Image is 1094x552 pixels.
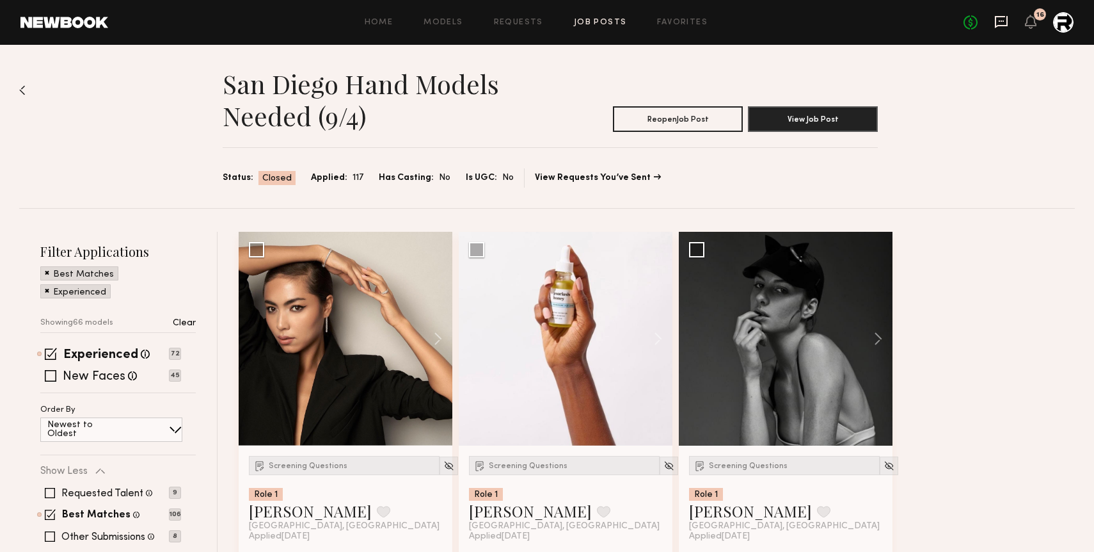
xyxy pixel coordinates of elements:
[223,68,550,132] h1: San Diego Hand Models Needed (9/4)
[40,406,75,414] p: Order By
[709,462,788,470] span: Screening Questions
[249,501,372,521] a: [PERSON_NAME]
[169,530,181,542] p: 8
[466,171,497,185] span: Is UGC:
[689,488,723,501] div: Role 1
[173,319,196,328] p: Clear
[424,19,463,27] a: Models
[884,460,894,471] img: Unhide Model
[469,521,660,532] span: [GEOGRAPHIC_DATA], [GEOGRAPHIC_DATA]
[53,288,106,297] p: Experienced
[365,19,393,27] a: Home
[379,171,434,185] span: Has Casting:
[663,460,674,471] img: Unhide Model
[689,501,812,521] a: [PERSON_NAME]
[169,508,181,521] p: 106
[269,462,347,470] span: Screening Questions
[613,106,743,132] button: ReopenJob Post
[169,348,181,360] p: 72
[469,488,503,501] div: Role 1
[61,532,145,542] label: Other Submissions
[439,171,450,185] span: No
[62,510,131,521] label: Best Matches
[694,459,706,472] img: Submission Icon
[169,487,181,499] p: 9
[249,532,442,542] div: Applied [DATE]
[169,369,181,382] p: 45
[489,462,567,470] span: Screening Questions
[574,19,627,27] a: Job Posts
[469,532,662,542] div: Applied [DATE]
[61,489,143,499] label: Requested Talent
[223,171,253,185] span: Status:
[262,172,292,185] span: Closed
[502,171,514,185] span: No
[689,532,882,542] div: Applied [DATE]
[40,243,196,260] h2: Filter Applications
[47,421,123,439] p: Newest to Oldest
[473,459,486,472] img: Submission Icon
[19,85,26,95] img: Back to previous page
[535,174,661,183] a: View Requests You’ve Sent
[249,488,283,501] div: Role 1
[63,349,138,362] label: Experienced
[40,319,113,327] p: Showing 66 models
[40,466,88,476] p: Show Less
[748,106,878,132] button: View Job Post
[443,460,454,471] img: Unhide Model
[469,501,592,521] a: [PERSON_NAME]
[353,171,363,185] span: 117
[53,270,114,279] p: Best Matches
[657,19,708,27] a: Favorites
[689,521,880,532] span: [GEOGRAPHIC_DATA], [GEOGRAPHIC_DATA]
[63,371,125,384] label: New Faces
[1036,12,1044,19] div: 16
[311,171,347,185] span: Applied:
[249,521,440,532] span: [GEOGRAPHIC_DATA], [GEOGRAPHIC_DATA]
[494,19,543,27] a: Requests
[253,459,266,472] img: Submission Icon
